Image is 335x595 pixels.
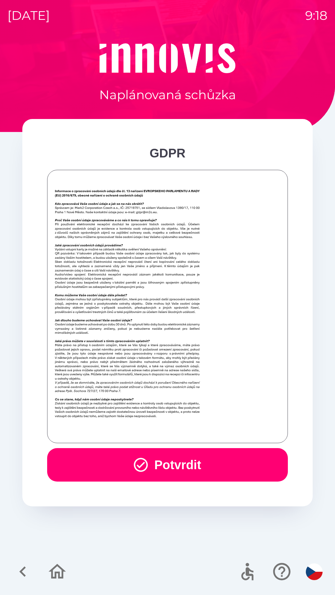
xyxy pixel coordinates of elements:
img: cs flag [306,563,323,580]
p: [DATE] [7,6,50,25]
button: Potvrdit [47,448,288,482]
p: Naplánovaná schůzka [99,86,236,104]
img: Logo [22,43,313,73]
p: 9:18 [305,6,328,25]
div: GDPR [47,144,288,162]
